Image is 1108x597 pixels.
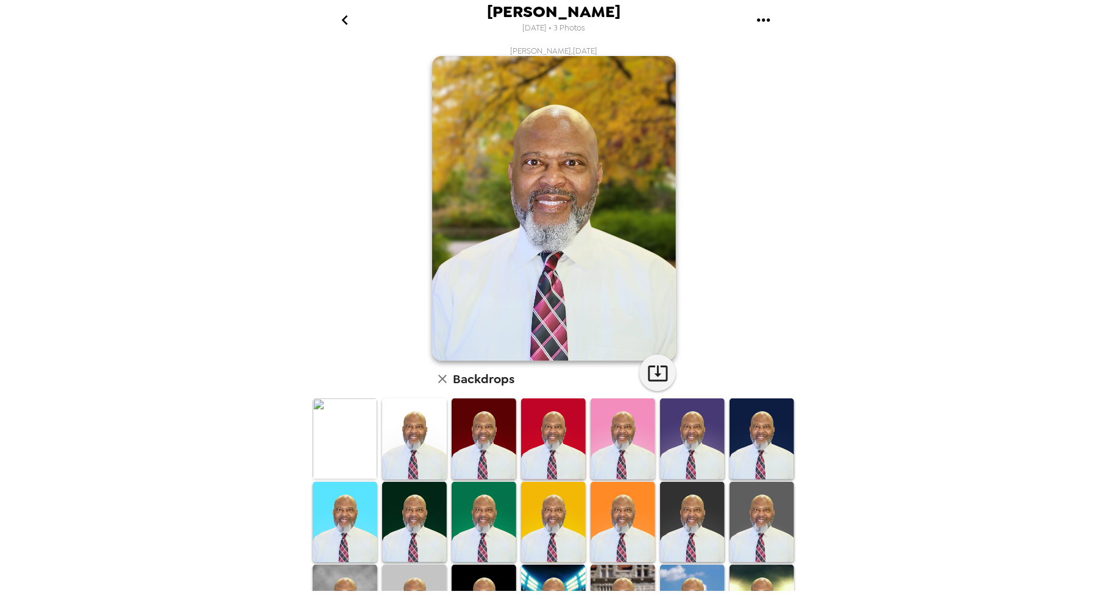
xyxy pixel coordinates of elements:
[432,56,676,361] img: user
[453,369,514,389] h6: Backdrops
[488,4,621,20] span: [PERSON_NAME]
[313,398,377,479] img: Original
[523,20,586,37] span: [DATE] • 3 Photos
[511,46,598,56] span: [PERSON_NAME] , [DATE]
